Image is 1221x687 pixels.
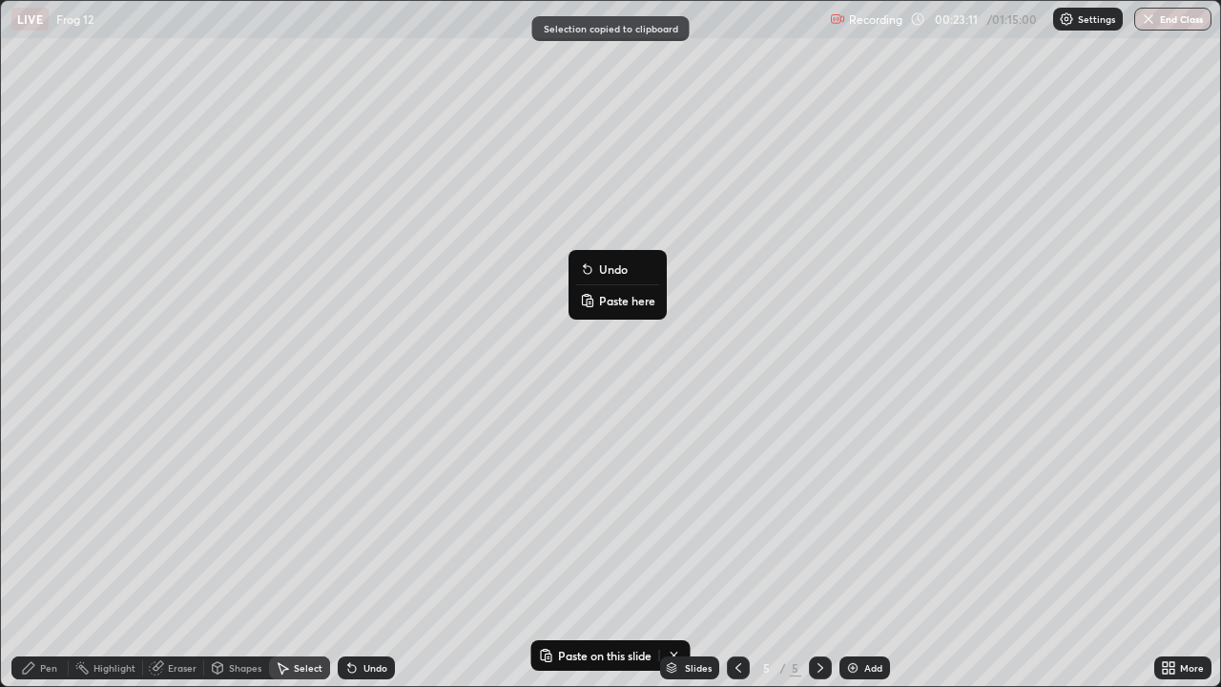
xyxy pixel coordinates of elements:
[845,660,860,676] img: add-slide-button
[1059,11,1074,27] img: class-settings-icons
[363,663,387,673] div: Undo
[558,648,652,663] p: Paste on this slide
[780,662,786,674] div: /
[1134,8,1211,31] button: End Class
[168,663,197,673] div: Eraser
[56,11,93,27] p: Frog 12
[294,663,322,673] div: Select
[93,663,135,673] div: Highlight
[576,289,659,312] button: Paste here
[1078,14,1115,24] p: Settings
[599,293,655,308] p: Paste here
[685,663,712,673] div: Slides
[576,258,659,281] button: Undo
[535,644,655,667] button: Paste on this slide
[1180,663,1204,673] div: More
[757,662,776,674] div: 5
[1141,11,1156,27] img: end-class-cross
[849,12,902,27] p: Recording
[864,663,882,673] div: Add
[229,663,261,673] div: Shapes
[830,11,845,27] img: recording.375f2c34.svg
[599,261,628,277] p: Undo
[17,11,43,27] p: LIVE
[790,659,801,677] div: 5
[40,663,57,673] div: Pen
